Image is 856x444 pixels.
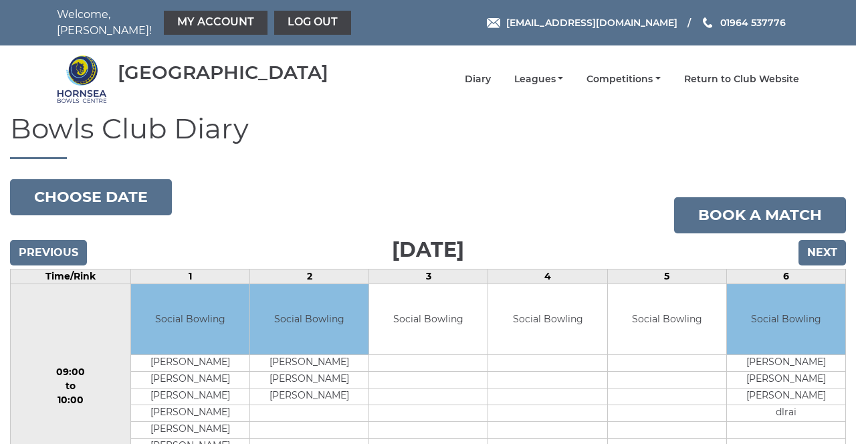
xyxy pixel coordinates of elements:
td: 6 [726,269,845,284]
td: [PERSON_NAME] [250,388,368,405]
td: 1 [130,269,249,284]
button: Choose date [10,179,172,215]
td: [PERSON_NAME] [131,371,249,388]
td: 3 [369,269,488,284]
a: Return to Club Website [684,73,799,86]
div: [GEOGRAPHIC_DATA] [118,62,328,83]
td: [PERSON_NAME] [131,388,249,405]
nav: Welcome, [PERSON_NAME]! [57,7,354,39]
span: [EMAIL_ADDRESS][DOMAIN_NAME] [506,17,677,29]
td: [PERSON_NAME] [250,371,368,388]
span: 01964 537776 [720,17,786,29]
td: Social Bowling [369,284,488,354]
td: Time/Rink [11,269,131,284]
a: Leagues [514,73,564,86]
td: [PERSON_NAME] [727,371,845,388]
td: [PERSON_NAME] [131,405,249,421]
td: [PERSON_NAME] [727,388,845,405]
a: Email [EMAIL_ADDRESS][DOMAIN_NAME] [487,15,677,30]
h1: Bowls Club Diary [10,113,846,159]
td: Social Bowling [131,284,249,354]
img: Hornsea Bowls Centre [57,54,107,104]
td: [PERSON_NAME] [131,354,249,371]
a: Diary [465,73,491,86]
td: Social Bowling [727,284,845,354]
a: Competitions [586,73,661,86]
td: Social Bowling [608,284,726,354]
input: Previous [10,240,87,265]
img: Email [487,18,500,28]
td: Social Bowling [250,284,368,354]
td: [PERSON_NAME] [727,354,845,371]
a: Phone us 01964 537776 [701,15,786,30]
td: [PERSON_NAME] [250,354,368,371]
td: 2 [250,269,369,284]
td: Social Bowling [488,284,607,354]
td: 4 [488,269,607,284]
img: Phone us [703,17,712,28]
input: Next [798,240,846,265]
td: [PERSON_NAME] [131,421,249,438]
a: Log out [274,11,351,35]
a: My Account [164,11,267,35]
td: 5 [607,269,726,284]
td: dlrai [727,405,845,421]
a: Book a match [674,197,846,233]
